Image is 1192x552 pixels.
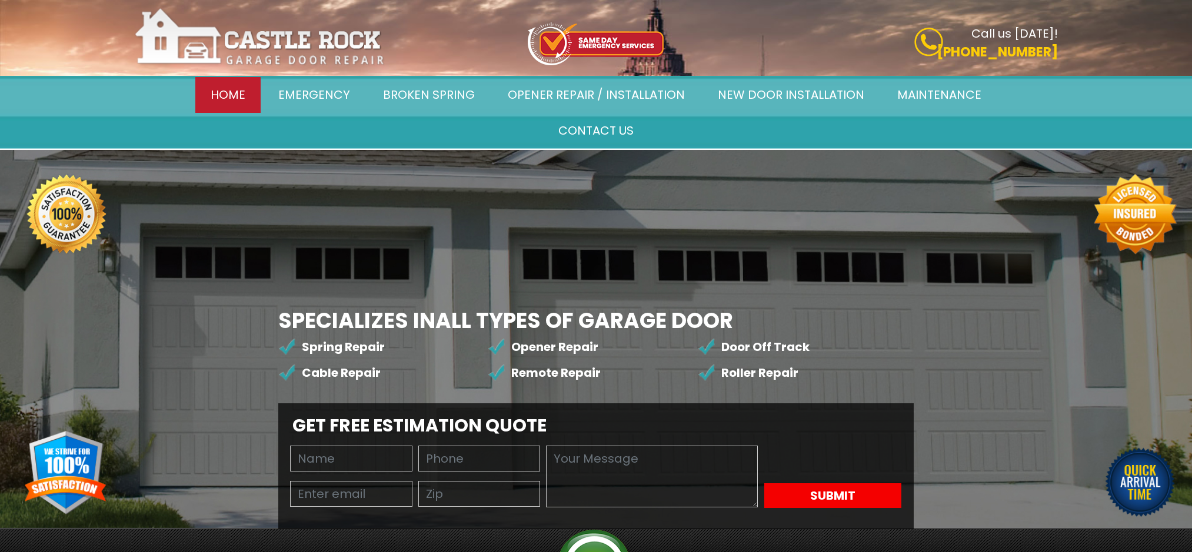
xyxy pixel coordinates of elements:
[698,334,907,360] li: Door Off Track
[134,7,386,67] img: Castle-rock.png
[290,481,412,507] input: Enter email
[278,334,488,360] li: Spring Repair
[488,360,697,386] li: Remote Repair
[543,113,649,149] a: Contact Us
[263,77,365,113] a: Emergency
[278,360,488,386] li: Cable Repair
[882,77,997,113] a: Maintenance
[702,77,880,113] a: New door installation
[418,481,541,507] input: Zip
[528,22,664,65] img: icon-top.png
[488,334,697,360] li: Opener Repair
[698,360,907,386] li: Roller Repair
[284,415,908,436] h2: Get Free Estimation Quote
[762,42,1058,62] p: [PHONE_NUMBER]
[418,446,541,471] input: Phone
[971,25,1058,42] b: Call us [DATE]!
[492,77,700,113] a: Opener Repair / Installation
[762,28,1058,62] a: Call us [DATE]! [PHONE_NUMBER]
[764,483,901,508] button: Submit
[435,306,733,336] span: All Types of Garage Door
[195,77,261,113] a: Home
[368,77,490,113] a: Broken Spring
[290,446,412,471] input: Name
[764,446,902,481] iframe: reCAPTCHA
[278,306,733,336] b: Specializes in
